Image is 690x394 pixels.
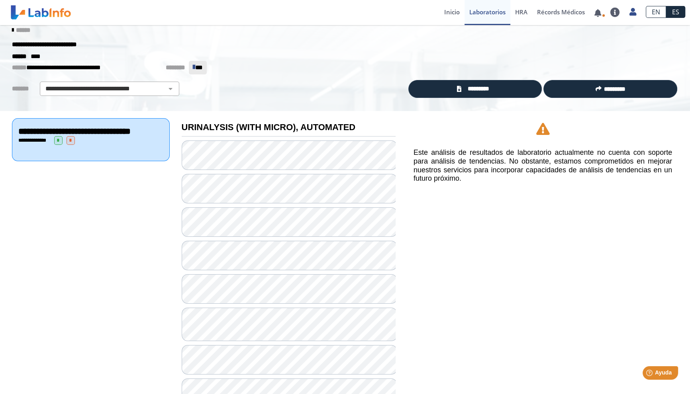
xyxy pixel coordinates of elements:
[619,363,681,385] iframe: Help widget launcher
[414,148,672,183] h5: Este análisis de resultados de laboratorio actualmente no cuenta con soporte para análisis de ten...
[646,6,666,18] a: EN
[182,122,356,132] b: URINALYSIS (WITH MICRO), AUTOMATED
[666,6,685,18] a: ES
[515,8,527,16] span: HRA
